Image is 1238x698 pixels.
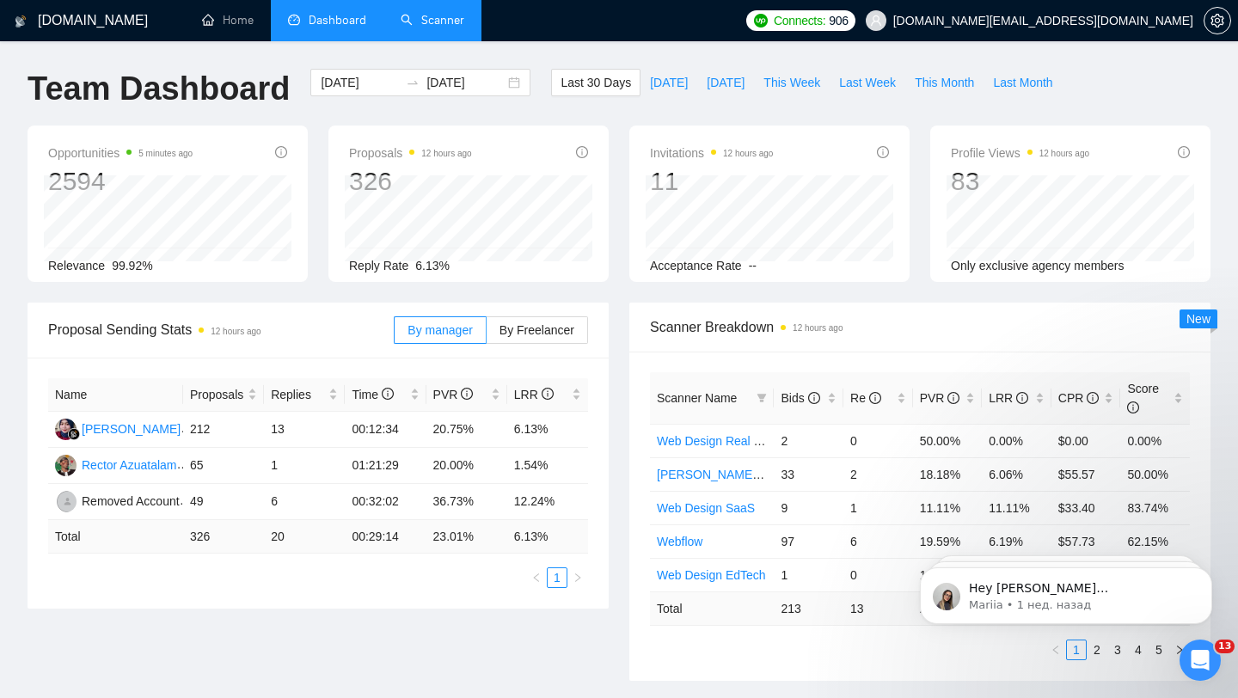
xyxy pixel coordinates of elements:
span: [DATE] [650,73,688,92]
div: 11 [650,165,773,198]
a: Web Design Real Estate [657,434,788,448]
td: 50.00% [1120,457,1190,491]
button: [DATE] [640,69,697,96]
button: Last Month [984,69,1062,96]
time: 12 hours ago [793,323,843,333]
img: RA [55,455,77,476]
div: 2594 [48,165,193,198]
a: Web Design SaaS [657,501,755,515]
td: 49 [183,484,264,520]
time: 12 hours ago [723,149,773,158]
td: 213 [774,591,843,625]
span: Dashboard [309,13,366,28]
span: dashboard [288,14,300,26]
td: 0 [843,424,913,457]
span: 13 [1215,640,1235,653]
img: RA [57,491,78,512]
span: LRR [514,388,554,401]
iframe: Intercom notifications сообщение [894,531,1238,652]
td: 0.00% [1120,424,1190,457]
div: 326 [349,165,472,198]
td: 20 [264,520,345,554]
span: info-circle [869,392,881,404]
td: 12.24% [507,484,588,520]
span: Opportunities [48,143,193,163]
th: Replies [264,378,345,412]
td: 212 [183,412,264,448]
span: Acceptance Rate [650,259,742,272]
td: 36.73% [426,484,507,520]
td: 62.15% [1120,524,1190,558]
span: This Week [763,73,820,92]
time: 12 hours ago [1039,149,1089,158]
span: This Month [915,73,974,92]
iframe: Intercom live chat [1180,640,1221,681]
a: homeHome [202,13,254,28]
td: 0.00% [982,424,1051,457]
td: $55.57 [1051,457,1121,491]
span: swap-right [406,76,420,89]
span: filter [753,385,770,411]
span: Last Week [839,73,896,92]
td: 11.11% [913,491,983,524]
span: left [531,572,542,583]
span: filter [757,393,767,403]
li: Previous Page [526,567,547,588]
span: to [406,76,420,89]
span: Invitations [650,143,773,163]
span: info-circle [576,146,588,158]
span: Reply Rate [349,259,408,272]
button: Last 30 Days [551,69,640,96]
a: Web Design EdTech [657,568,766,582]
li: 1 [547,567,567,588]
td: 00:29:14 [345,520,426,554]
span: setting [1204,14,1230,28]
td: 33 [774,457,843,491]
button: left [526,567,547,588]
span: CPR [1058,391,1099,405]
td: 0 [843,558,913,591]
td: 13 [264,412,345,448]
td: 6.19% [982,524,1051,558]
span: Scanner Name [657,391,737,405]
td: 6 [264,484,345,520]
td: 18.18% [913,457,983,491]
span: PVR [920,391,960,405]
button: setting [1204,7,1231,34]
div: Rector Azuatalam [82,456,177,475]
td: Total [650,591,774,625]
td: 11.11% [982,491,1051,524]
span: By manager [408,323,472,337]
a: [PERSON_NAME] - UI/UX General [657,468,845,481]
td: 2 [843,457,913,491]
a: setting [1204,14,1231,28]
time: 12 hours ago [421,149,471,158]
span: Proposals [349,143,472,163]
a: RH[PERSON_NAME] [55,421,181,435]
td: 1 [843,491,913,524]
a: Webflow [657,535,702,548]
td: $57.73 [1051,524,1121,558]
a: searchScanner [401,13,464,28]
span: LRR [989,391,1028,405]
span: user [870,15,882,27]
img: RH [55,419,77,440]
li: Previous Page [1045,640,1066,660]
img: upwork-logo.png [754,14,768,28]
span: info-circle [877,146,889,158]
span: Profile Views [951,143,1089,163]
span: info-circle [947,392,959,404]
td: 9 [774,491,843,524]
span: Relevance [48,259,105,272]
td: $33.40 [1051,491,1121,524]
span: Proposal Sending Stats [48,319,394,340]
a: RARector Azuatalam [55,457,177,471]
span: Only exclusive agency members [951,259,1125,272]
span: Bids [781,391,819,405]
td: 01:21:29 [345,448,426,484]
span: Re [850,391,881,405]
td: 6.13% [507,412,588,448]
span: PVR [433,388,474,401]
